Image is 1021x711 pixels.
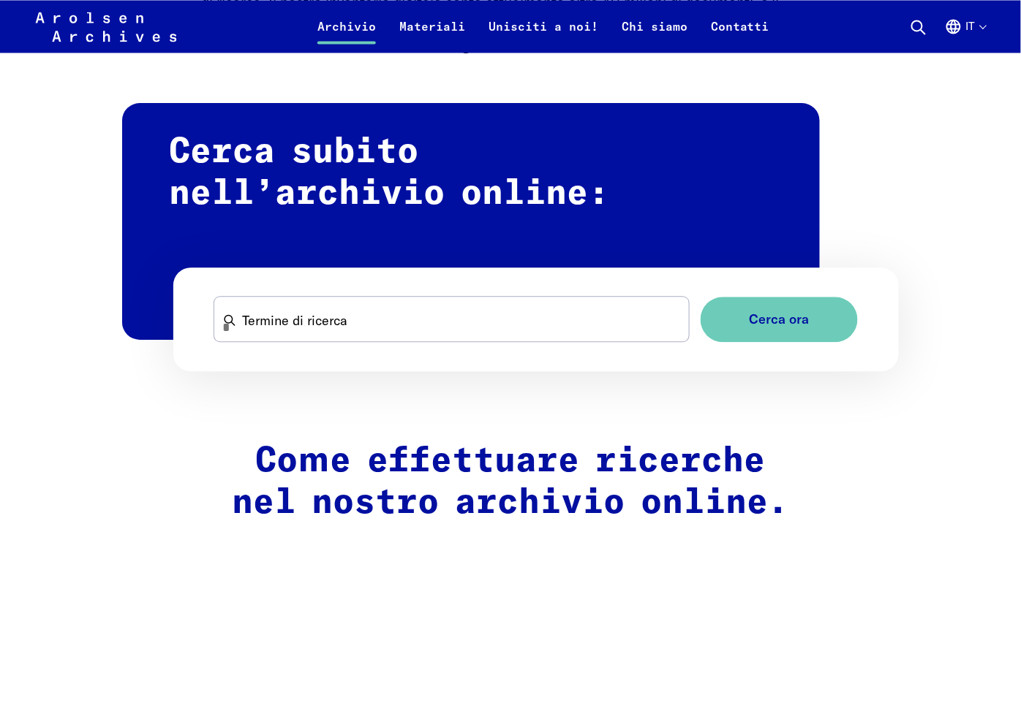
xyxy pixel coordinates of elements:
button: Italiano, selezione lingua [945,18,986,53]
a: Archivio [306,18,388,53]
nav: Primaria [306,9,781,44]
a: Chi siamo [610,18,699,53]
span: Cerca ora [750,312,810,327]
a: Contatti [699,18,781,53]
h2: Cerca subito nell’archivio online: [122,103,820,339]
a: Materiali [388,18,477,53]
button: Cerca ora [701,297,858,343]
h2: Come effettuare ricerche nel nostro archivio online. [201,441,820,524]
a: Unisciti a noi! [477,18,610,53]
